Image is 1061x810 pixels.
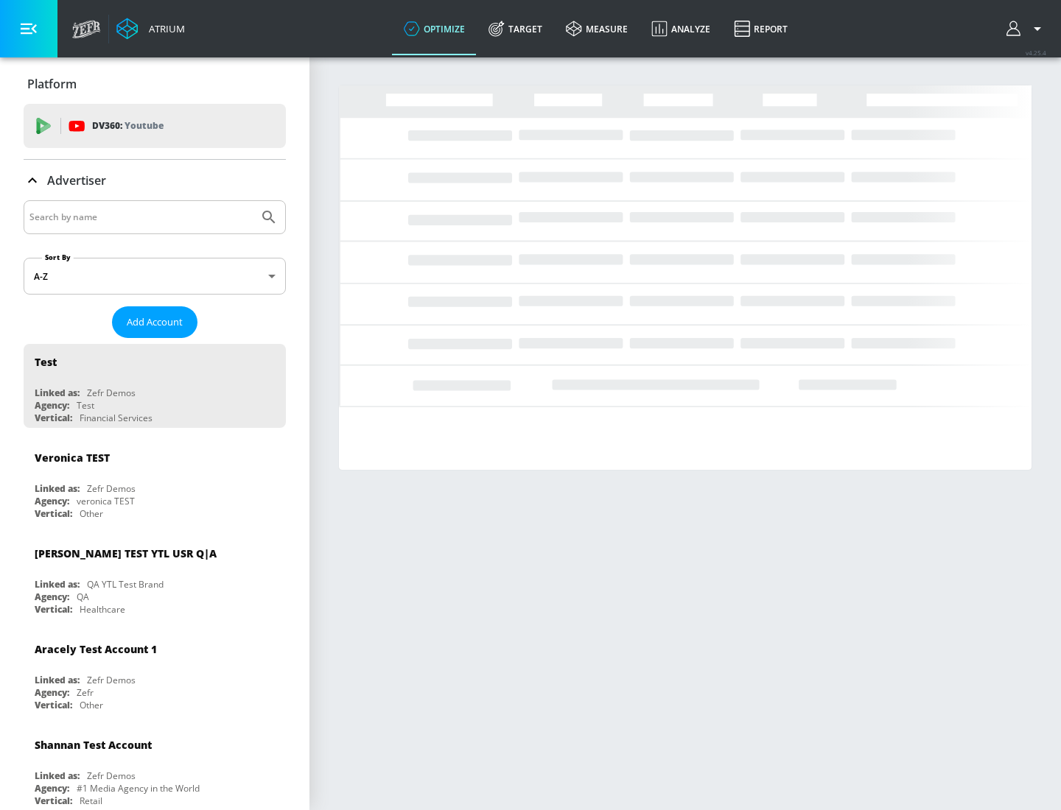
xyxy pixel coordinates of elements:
[80,699,103,711] div: Other
[35,495,69,507] div: Agency:
[80,507,103,520] div: Other
[35,699,72,711] div: Vertical:
[87,387,136,399] div: Zefr Demos
[35,482,80,495] div: Linked as:
[24,258,286,295] div: A-Z
[35,591,69,603] div: Agency:
[35,355,57,369] div: Test
[143,22,185,35] div: Atrium
[24,344,286,428] div: TestLinked as:Zefr DemosAgency:TestVertical:Financial Services
[35,782,69,795] div: Agency:
[35,546,217,560] div: [PERSON_NAME] TEST YTL USR Q|A
[35,399,69,412] div: Agency:
[87,769,136,782] div: Zefr Demos
[477,2,554,55] a: Target
[35,412,72,424] div: Vertical:
[77,399,94,412] div: Test
[47,172,106,189] p: Advertiser
[80,412,153,424] div: Financial Services
[24,535,286,619] div: [PERSON_NAME] TEST YTL USR Q|ALinked as:QA YTL Test BrandAgency:QAVertical:Healthcare
[27,76,77,92] p: Platform
[77,591,89,603] div: QA
[35,578,80,591] div: Linked as:
[24,631,286,715] div: Aracely Test Account 1Linked as:Zefr DemosAgency:ZefrVertical:Other
[24,160,286,201] div: Advertiser
[35,642,157,656] div: Aracely Test Account 1
[77,782,200,795] div: #1 Media Agency in the World
[24,63,286,105] div: Platform
[35,507,72,520] div: Vertical:
[722,2,799,55] a: Report
[42,253,74,262] label: Sort By
[1026,49,1046,57] span: v 4.25.4
[77,495,135,507] div: veronica TEST
[24,104,286,148] div: DV360: Youtube
[29,208,253,227] input: Search by name
[112,306,197,338] button: Add Account
[24,440,286,524] div: Veronica TESTLinked as:Zefr DemosAgency:veronica TESTVertical:Other
[35,769,80,782] div: Linked as:
[80,795,102,807] div: Retail
[116,18,185,40] a: Atrium
[87,578,164,591] div: QA YTL Test Brand
[127,314,183,331] span: Add Account
[87,674,136,686] div: Zefr Demos
[35,795,72,807] div: Vertical:
[35,451,110,465] div: Veronica TEST
[77,686,94,699] div: Zefr
[35,738,152,752] div: Shannan Test Account
[92,118,164,134] p: DV360:
[392,2,477,55] a: optimize
[80,603,125,616] div: Healthcare
[87,482,136,495] div: Zefr Demos
[35,686,69,699] div: Agency:
[554,2,640,55] a: measure
[35,387,80,399] div: Linked as:
[640,2,722,55] a: Analyze
[125,118,164,133] p: Youtube
[35,603,72,616] div: Vertical:
[35,674,80,686] div: Linked as:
